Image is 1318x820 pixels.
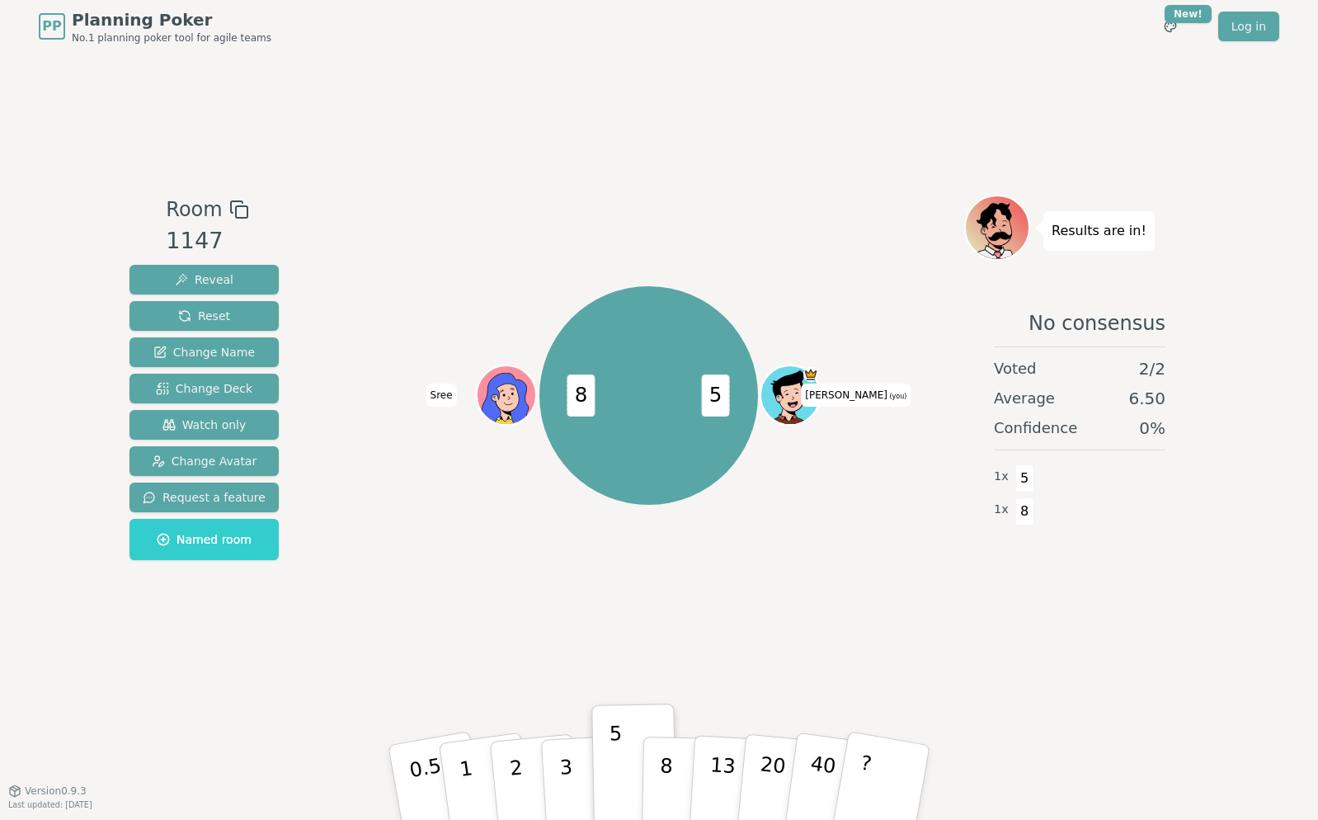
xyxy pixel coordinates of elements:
button: New! [1156,12,1185,41]
button: Change Avatar [129,446,279,476]
button: Version0.9.3 [8,785,87,798]
p: Results are in! [1052,219,1146,243]
span: Request a feature [143,489,266,506]
span: Change Deck [156,380,252,397]
span: Room [166,195,222,224]
div: 1147 [166,224,248,258]
span: 0 % [1139,417,1165,440]
span: 6.50 [1128,387,1165,410]
span: No consensus [1029,310,1165,337]
div: New! [1165,5,1212,23]
span: No.1 planning poker tool for agile teams [72,31,271,45]
span: 8 [1015,497,1034,525]
span: Voted [994,357,1037,380]
button: Named room [129,519,279,560]
span: Click to change your name [426,384,457,407]
button: Request a feature [129,483,279,512]
span: 1 x [994,468,1009,486]
span: 5 [1015,464,1034,492]
button: Reset [129,301,279,331]
span: Confidence [994,417,1077,440]
p: 5 [610,722,624,811]
a: PPPlanning PokerNo.1 planning poker tool for agile teams [39,8,271,45]
span: Kanel is the host [803,367,818,382]
button: Reveal [129,265,279,295]
span: (you) [887,393,907,400]
span: Reset [178,308,230,324]
span: 1 x [994,501,1009,519]
span: Change Name [153,344,255,361]
span: Version 0.9.3 [25,785,87,798]
button: Change Deck [129,374,279,403]
span: Click to change your name [801,384,911,407]
span: 5 [702,375,730,417]
span: 2 / 2 [1139,357,1165,380]
span: Named room [157,531,252,548]
span: 8 [567,375,595,417]
button: Click to change your avatar [763,367,819,423]
span: Planning Poker [72,8,271,31]
span: Average [994,387,1055,410]
button: Change Name [129,337,279,367]
span: PP [42,16,61,36]
span: Change Avatar [152,453,257,469]
button: Watch only [129,410,279,440]
a: Log in [1218,12,1279,41]
span: Watch only [162,417,247,433]
span: Last updated: [DATE] [8,800,92,809]
span: Reveal [175,271,233,288]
